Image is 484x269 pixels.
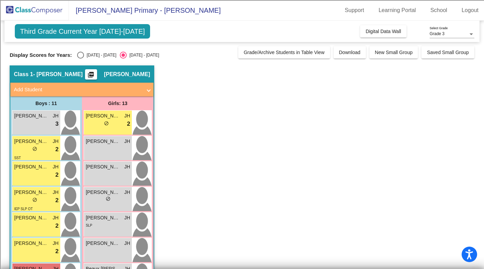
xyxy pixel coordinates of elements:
[53,138,59,145] span: JH
[14,86,142,94] mat-panel-title: Add Student
[87,71,95,81] mat-icon: picture_as_pdf
[77,52,159,59] mat-radio-group: Select an option
[55,196,59,205] span: 2
[14,156,21,160] span: SST
[339,50,360,55] span: Download
[14,214,49,221] span: [PERSON_NAME] [PERSON_NAME]
[334,46,366,59] button: Download
[421,46,474,59] button: Saved Small Group
[14,138,49,145] span: [PERSON_NAME]
[375,50,413,55] span: New Small Group
[14,71,33,78] span: Class 1
[14,163,49,170] span: [PERSON_NAME]
[124,163,130,170] span: JH
[55,145,59,154] span: 2
[124,240,130,247] span: JH
[53,112,59,120] span: JH
[366,29,401,34] span: Digital Data Wall
[14,240,49,247] span: [PERSON_NAME]
[86,163,120,170] span: [PERSON_NAME]
[53,240,59,247] span: JH
[360,25,407,38] button: Digital Data Wall
[14,112,49,120] span: [PERSON_NAME]
[427,50,469,55] span: Saved Small Group
[10,96,82,110] div: Boys : 11
[85,69,97,80] button: Print Students Details
[430,31,444,36] span: Grade 3
[104,121,109,126] span: do_not_disturb_alt
[124,214,130,221] span: JH
[14,189,49,196] span: [PERSON_NAME]
[14,207,33,211] span: IEP SLP OT
[10,83,154,96] mat-expansion-panel-header: Add Student
[53,163,59,170] span: JH
[127,120,130,128] span: 2
[238,46,330,59] button: Grade/Archive Students in Table View
[86,189,120,196] span: [PERSON_NAME]
[106,196,111,201] span: do_not_disturb_alt
[10,52,72,58] span: Display Scores for Years:
[86,112,120,120] span: [PERSON_NAME]
[55,247,59,256] span: 2
[104,71,150,78] span: [PERSON_NAME]
[33,71,83,78] span: - [PERSON_NAME]
[244,50,325,55] span: Grade/Archive Students in Table View
[124,189,130,196] span: JH
[32,146,37,151] span: do_not_disturb_alt
[84,52,116,58] div: [DATE] - [DATE]
[53,189,59,196] span: JH
[55,170,59,179] span: 2
[127,52,159,58] div: [DATE] - [DATE]
[124,112,130,120] span: JH
[86,224,92,227] span: SLP
[53,214,59,221] span: JH
[86,138,120,145] span: [PERSON_NAME]
[82,96,154,110] div: Girls: 13
[369,46,418,59] button: New Small Group
[15,24,150,39] span: Third Grade Current Year [DATE]-[DATE]
[55,120,59,128] span: 3
[55,221,59,230] span: 2
[32,197,37,202] span: do_not_disturb_alt
[86,214,120,221] span: [PERSON_NAME]
[86,240,120,247] span: [PERSON_NAME]
[124,138,130,145] span: JH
